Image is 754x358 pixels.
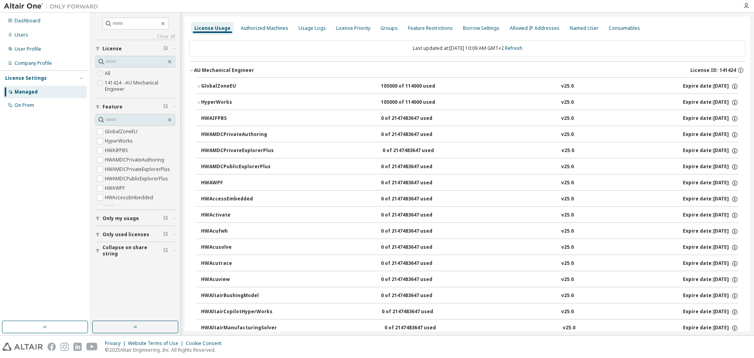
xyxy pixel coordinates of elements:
[201,223,738,240] button: HWAcufwh0 of 2147483647 usedv25.0Expire date:[DATE]
[201,110,738,127] button: HWAIFPBS0 of 2147483647 usedv25.0Expire date:[DATE]
[336,25,370,31] div: License Priority
[95,40,175,57] button: License
[105,146,130,155] label: HWAIFPBS
[381,115,452,122] div: 0 of 2147483647 used
[189,62,745,79] button: AU Mechanical EngineerLicense ID: 141424
[105,347,226,353] p: © 2025 Altair Engineering, Inc. All Rights Reserved.
[201,325,277,332] div: HWAltairManufacturingSolver
[683,83,738,90] div: Expire date: [DATE]
[95,33,175,40] a: Clear all
[201,319,738,337] button: HWAltairManufacturingSolver0 of 2147483647 usedv25.0Expire date:[DATE]
[563,325,575,332] div: v25.0
[561,163,574,171] div: v25.0
[194,67,254,73] div: AU Mechanical Engineer
[86,343,98,351] img: youtube.svg
[690,67,736,73] span: License ID: 141424
[163,248,168,254] span: Clear filter
[201,292,272,299] div: HWAltairBushingModel
[381,83,452,90] div: 105000 of 114000 used
[201,131,272,138] div: HWAMDCPrivateAuthoring
[48,343,56,351] img: facebook.svg
[102,244,163,257] span: Collapse on share string
[105,78,175,94] label: 141424 - AU Mechanical Engineer
[241,25,288,31] div: Authorized Machines
[683,131,738,138] div: Expire date: [DATE]
[381,212,452,219] div: 0 of 2147483647 used
[95,98,175,116] button: Feature
[201,163,272,171] div: HWAMDCPublicExplorerPlus
[561,292,574,299] div: v25.0
[683,212,738,219] div: Expire date: [DATE]
[60,343,69,351] img: instagram.svg
[381,196,452,203] div: 0 of 2147483647 used
[201,207,738,224] button: HWActivate0 of 2147483647 usedv25.0Expire date:[DATE]
[73,343,82,351] img: linkedin.svg
[105,202,132,212] label: HWActivate
[562,147,574,154] div: v25.0
[201,158,738,176] button: HWAMDCPublicExplorerPlus0 of 2147483647 usedv25.0Expire date:[DATE]
[105,184,126,193] label: HWAWPF
[683,292,738,299] div: Expire date: [DATE]
[561,260,574,267] div: v25.0
[561,83,574,90] div: v25.0
[163,231,168,238] span: Clear filter
[561,196,574,203] div: v25.0
[408,25,453,31] div: Feature Restrictions
[382,308,452,316] div: 0 of 2147483647 used
[381,228,452,235] div: 0 of 2147483647 used
[105,69,112,78] label: All
[196,78,738,95] button: GlobalZoneEU105000 of 114000 usedv25.0Expire date:[DATE]
[561,131,574,138] div: v25.0
[381,25,398,31] div: Groups
[105,127,139,136] label: GlobalZoneEU
[561,99,574,106] div: v25.0
[201,260,272,267] div: HWAcutrace
[683,308,738,316] div: Expire date: [DATE]
[201,287,738,305] button: HWAltairBushingModel0 of 2147483647 usedv25.0Expire date:[DATE]
[201,126,738,143] button: HWAMDCPrivateAuthoring0 of 2147483647 usedv25.0Expire date:[DATE]
[194,25,231,31] div: License Usage
[201,244,272,251] div: HWAcusolve
[561,228,574,235] div: v25.0
[570,25,598,31] div: Named User
[105,155,166,165] label: HWAMDCPrivateAuthoring
[510,25,560,31] div: Allowed IP Addresses
[201,115,272,122] div: HWAIFPBS
[201,99,272,106] div: HyperWorks
[201,308,273,316] div: HWAltairCopilotHyperWorks
[15,60,52,66] div: Company Profile
[201,303,738,321] button: HWAltairCopilotHyperWorks0 of 2147483647 usedv25.0Expire date:[DATE]
[381,99,452,106] div: 105000 of 114000 used
[105,136,134,146] label: HyperWorks
[105,165,172,174] label: HWAMDCPrivateExplorerPlus
[381,180,452,187] div: 0 of 2147483647 used
[201,142,738,160] button: HWAMDCPrivateExplorerPlus0 of 2147483647 usedv25.0Expire date:[DATE]
[505,45,522,51] a: Refresh
[683,228,738,235] div: Expire date: [DATE]
[561,180,574,187] div: v25.0
[95,210,175,227] button: Only my usage
[15,32,28,38] div: Users
[128,340,186,347] div: Website Terms of Use
[5,75,47,81] div: License Settings
[186,340,226,347] div: Cookie Consent
[381,276,452,283] div: 0 of 2147483647 used
[201,174,738,192] button: HWAWPF0 of 2147483647 usedv25.0Expire date:[DATE]
[381,244,452,251] div: 0 of 2147483647 used
[105,193,155,202] label: HWAccessEmbedded
[201,196,272,203] div: HWAccessEmbedded
[683,325,738,332] div: Expire date: [DATE]
[201,83,272,90] div: GlobalZoneEU
[201,239,738,256] button: HWAcusolve0 of 2147483647 usedv25.0Expire date:[DATE]
[102,231,149,238] span: Only used licenses
[683,115,738,122] div: Expire date: [DATE]
[163,215,168,222] span: Clear filter
[15,102,34,108] div: On Prem
[15,46,41,52] div: User Profile
[95,226,175,243] button: Only used licenses
[561,115,574,122] div: v25.0
[196,94,738,111] button: HyperWorks105000 of 114000 usedv25.0Expire date:[DATE]
[189,40,745,57] div: Last updated at: [DATE] 10:09 AM GMT+2
[201,191,738,208] button: HWAccessEmbedded0 of 2147483647 usedv25.0Expire date:[DATE]
[381,163,452,171] div: 0 of 2147483647 used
